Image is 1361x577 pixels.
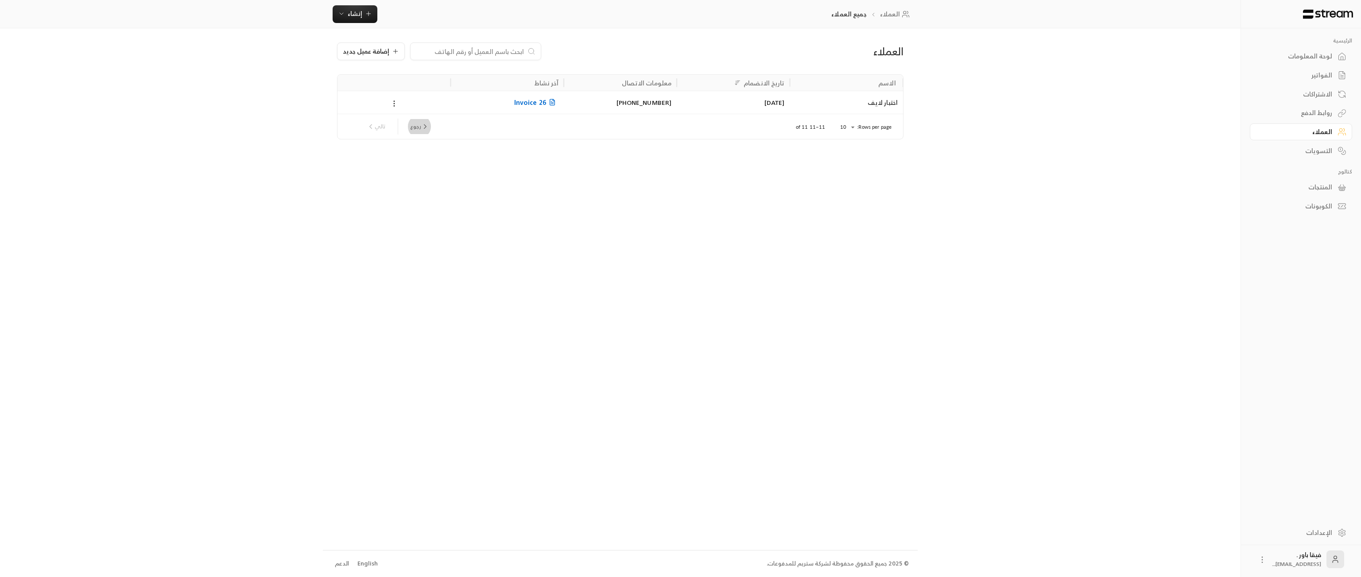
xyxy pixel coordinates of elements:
div: العملاء [1261,127,1332,136]
button: previous page [407,119,433,134]
div: English [357,559,378,568]
span: إضافة عميل جديد [343,48,389,54]
span: [EMAIL_ADDRESS].... [1272,559,1321,569]
a: العملاء [1250,123,1352,141]
button: إنشاء [333,5,377,23]
button: إضافة عميل جديد [337,42,405,60]
div: الاسم [878,77,896,88]
div: الفواتير [1261,71,1332,80]
div: آخر نشاط [535,77,558,88]
button: Sort [732,77,743,88]
div: [PHONE_NUMBER] [569,91,671,114]
a: الفواتير [1250,67,1352,84]
span: إنشاء [348,8,362,19]
span: Invoice 26 [514,97,558,108]
div: الإعدادات [1261,528,1332,537]
a: الدعم [332,556,352,572]
div: تاريخ الانضمام [744,77,785,88]
a: لوحة المعلومات [1250,48,1352,65]
div: الاشتراكات [1261,90,1332,99]
img: Logo [1302,9,1354,19]
div: لوحة المعلومات [1261,52,1332,61]
div: فيقا باور . [1272,550,1321,568]
p: جميع العملاء [831,10,866,19]
p: الرئيسية [1250,37,1352,44]
a: العملاء [880,10,912,19]
a: التسويات [1250,142,1352,159]
a: المنتجات [1250,179,1352,196]
div: العملاء [721,44,903,58]
p: كتالوج [1250,168,1352,175]
p: 11–11 of 11 [796,123,825,131]
a: الاشتراكات [1250,85,1352,103]
a: الكوبونات [1250,198,1352,215]
a: روابط الدفع [1250,104,1352,122]
div: 10 [836,122,857,133]
div: معلومات الاتصال [622,77,672,88]
div: الكوبونات [1261,202,1332,211]
div: روابط الدفع [1261,108,1332,117]
div: اختبار لايف [795,91,898,114]
nav: breadcrumb [831,10,912,19]
input: ابحث باسم العميل أو رقم الهاتف [416,46,524,56]
div: التسويات [1261,146,1332,155]
div: المنتجات [1261,183,1332,192]
div: [DATE] [682,91,784,114]
div: © 2025 جميع الحقوق محفوظة لشركة ستريم للمدفوعات. [767,559,909,568]
a: الإعدادات [1250,524,1352,541]
p: Rows per page: [857,123,892,131]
